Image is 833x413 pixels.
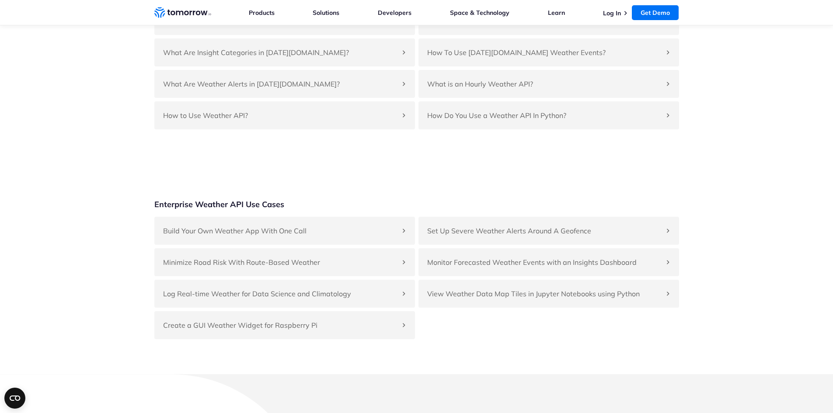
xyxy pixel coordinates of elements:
[427,47,662,58] h4: How To Use [DATE][DOMAIN_NAME] Weather Events?
[163,110,397,121] h4: How to Use Weather API?
[313,9,339,17] a: Solutions
[450,9,509,17] a: Space & Technology
[163,320,397,330] h4: Create a GUI Weather Widget for Raspberry Pi
[603,9,621,17] a: Log In
[418,101,679,129] div: How Do You Use a Weather API In Python?
[418,248,679,276] div: Monitor Forecasted Weather Events with an Insights Dashboard
[154,7,415,35] div: What Are Map Tiles in [DATE][DOMAIN_NAME]?
[378,9,411,17] a: Developers
[163,16,397,26] h4: What Are Map Tiles in [DATE][DOMAIN_NAME]?
[4,388,25,409] button: Open CMP widget
[418,7,679,35] div: How Do You Use Monitored Locations In [DATE][DOMAIN_NAME]?
[154,70,415,98] div: What Are Weather Alerts in [DATE][DOMAIN_NAME]?
[163,47,397,58] h4: What Are Insight Categories in [DATE][DOMAIN_NAME]?
[427,288,662,299] h4: View Weather Data Map Tiles in Jupyter Notebooks using Python
[154,199,284,210] h3: Enterprise Weather API Use Cases
[632,5,679,20] a: Get Demo
[427,110,662,121] h4: How Do You Use a Weather API In Python?
[163,79,397,89] h4: What Are Weather Alerts in [DATE][DOMAIN_NAME]?
[163,257,397,267] h4: Minimize Road Risk With Route-Based Weather
[418,280,679,308] div: View Weather Data Map Tiles in Jupyter Notebooks using Python
[154,311,415,339] div: Create a GUI Weather Widget for Raspberry Pi
[154,38,415,66] div: What Are Insight Categories in [DATE][DOMAIN_NAME]?
[154,101,415,129] div: How to Use Weather API?
[154,217,415,245] div: Build Your Own Weather App With One Call
[154,6,211,19] a: Home link
[418,70,679,98] div: What is an Hourly Weather API?
[418,217,679,245] div: Set Up Severe Weather Alerts Around A Geofence
[249,9,275,17] a: Products
[163,288,397,299] h4: Log Real-time Weather for Data Science and Climatology
[154,248,415,276] div: Minimize Road Risk With Route-Based Weather
[548,9,565,17] a: Learn
[154,280,415,308] div: Log Real-time Weather for Data Science and Climatology
[418,38,679,66] div: How To Use [DATE][DOMAIN_NAME] Weather Events?
[163,226,397,236] h4: Build Your Own Weather App With One Call
[427,79,662,89] h4: What is an Hourly Weather API?
[427,257,662,267] h4: Monitor Forecasted Weather Events with an Insights Dashboard
[427,16,662,26] h4: How Do You Use Monitored Locations In [DATE][DOMAIN_NAME]?
[427,226,662,236] h4: Set Up Severe Weather Alerts Around A Geofence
